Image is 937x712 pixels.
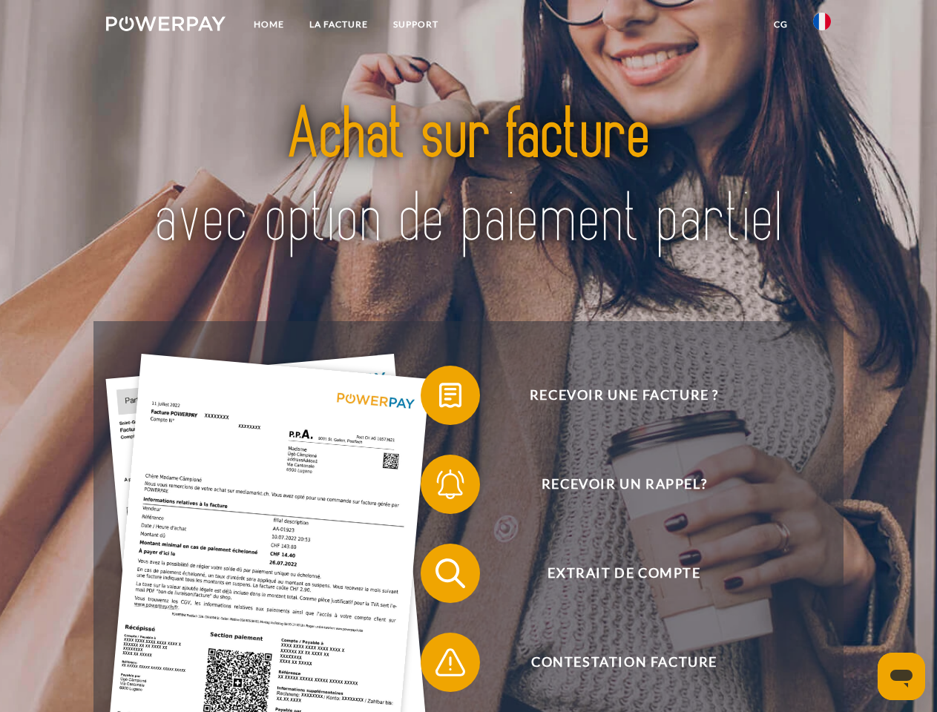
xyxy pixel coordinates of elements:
iframe: Bouton de lancement de la fenêtre de messagerie [878,653,925,700]
button: Contestation Facture [421,633,806,692]
img: title-powerpay_fr.svg [142,71,795,284]
span: Extrait de compte [442,544,806,603]
img: logo-powerpay-white.svg [106,16,226,31]
img: qb_bell.svg [432,466,469,503]
a: LA FACTURE [297,11,381,38]
a: Home [241,11,297,38]
button: Extrait de compte [421,544,806,603]
a: Support [381,11,451,38]
span: Recevoir un rappel? [442,455,806,514]
a: CG [761,11,800,38]
img: fr [813,13,831,30]
span: Recevoir une facture ? [442,366,806,425]
button: Recevoir une facture ? [421,366,806,425]
img: qb_search.svg [432,555,469,592]
button: Recevoir un rappel? [421,455,806,514]
img: qb_bill.svg [432,377,469,414]
span: Contestation Facture [442,633,806,692]
img: qb_warning.svg [432,644,469,681]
